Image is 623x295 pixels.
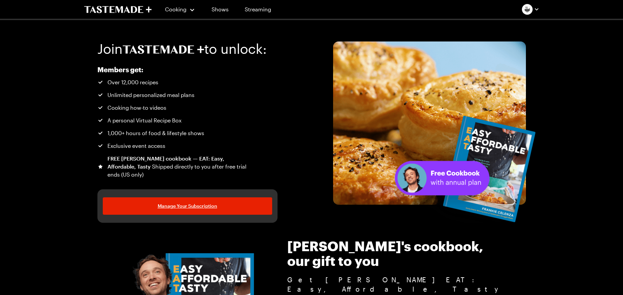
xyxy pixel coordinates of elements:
span: Cooking [165,6,186,12]
span: Shipped directly to you after free trial ends (US only) [107,163,246,178]
h3: [PERSON_NAME]'s cookbook, our gift to you [287,239,508,268]
span: A personal Virtual Recipe Box [107,116,181,124]
a: To Tastemade Home Page [84,6,152,13]
div: FREE [PERSON_NAME] cookbook — EAT: Easy, Affordable, Tasty [107,155,247,179]
img: Profile picture [522,4,533,15]
span: Unlimited personalized meal plans [107,91,194,99]
button: Cooking [165,1,196,17]
h2: Members get: [97,66,247,74]
span: 1,000+ hours of food & lifestyle shows [107,129,204,137]
a: Manage Your Subscription [103,197,272,215]
span: Exclusive event access [107,142,165,150]
h1: Join to unlock: [97,41,267,56]
span: Over 12,000 recipes [107,78,158,86]
button: Profile picture [522,4,539,15]
ul: Tastemade+ Annual subscription benefits [97,78,247,179]
span: Manage Your Subscription [158,203,217,209]
span: Cooking how-to videos [107,104,166,112]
